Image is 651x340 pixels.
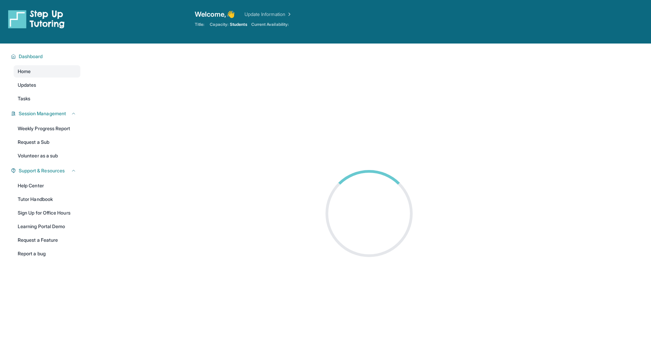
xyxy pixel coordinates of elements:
span: Students [230,22,247,27]
span: Current Availability: [251,22,289,27]
button: Support & Resources [16,167,76,174]
a: Sign Up for Office Hours [14,207,80,219]
a: Volunteer as a sub [14,150,80,162]
span: Dashboard [19,53,43,60]
a: Request a Sub [14,136,80,148]
a: Request a Feature [14,234,80,246]
button: Dashboard [16,53,76,60]
span: Capacity: [210,22,228,27]
span: Home [18,68,31,75]
span: Title: [195,22,204,27]
a: Report a bug [14,248,80,260]
a: Tutor Handbook [14,193,80,205]
a: Updates [14,79,80,91]
button: Session Management [16,110,76,117]
span: Session Management [19,110,66,117]
img: logo [8,10,65,29]
a: Weekly Progress Report [14,122,80,135]
a: Home [14,65,80,78]
span: Tasks [18,95,30,102]
span: Updates [18,82,36,88]
a: Help Center [14,180,80,192]
a: Tasks [14,92,80,105]
a: Learning Portal Demo [14,220,80,233]
img: Chevron Right [285,11,292,18]
span: Welcome, 👋 [195,10,235,19]
a: Update Information [244,11,292,18]
span: Support & Resources [19,167,65,174]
